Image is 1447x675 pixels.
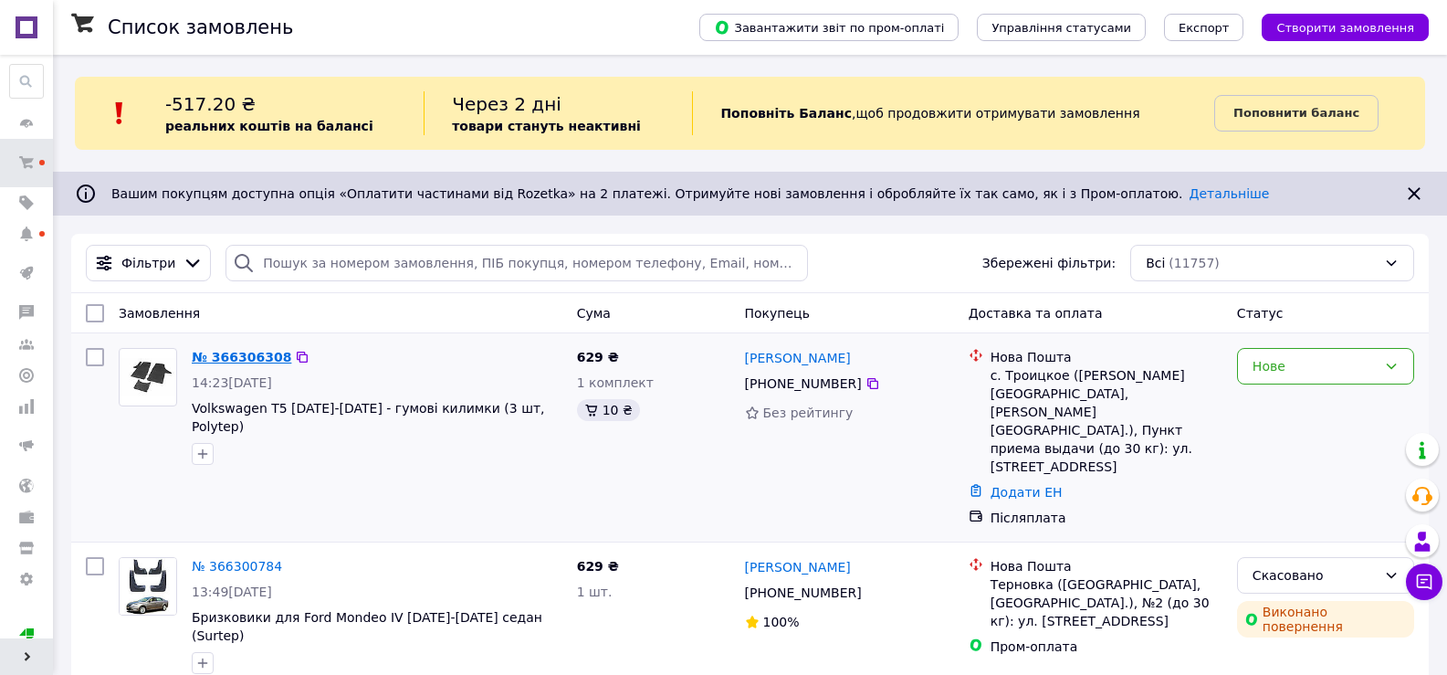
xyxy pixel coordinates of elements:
a: Додати ЕН [991,485,1063,500]
b: товари стануть неактивні [452,119,641,133]
span: Управління статусами [991,21,1131,35]
span: (11757) [1169,256,1219,270]
a: Фото товару [119,557,177,616]
div: с. Троицкое ([PERSON_NAME][GEOGRAPHIC_DATA], [PERSON_NAME][GEOGRAPHIC_DATA].), Пункт приема выдач... [991,366,1222,476]
span: Доставка та оплата [969,306,1103,321]
img: Фото товару [120,558,176,615]
span: Збережені фільтри: [982,254,1116,272]
span: Cума [577,306,611,321]
span: Без рейтингу [763,406,854,420]
a: № 366300784 [192,559,282,574]
span: Замовлення [119,306,200,321]
span: 14:23[DATE] [192,375,272,390]
a: Бризковики для Ford Mondeo IV [DATE]-[DATE] седан (Surtep) [192,610,542,643]
div: Нова Пошта [991,557,1222,575]
a: № 366306308 [192,350,291,364]
img: :exclamation: [106,100,133,127]
a: Створити замовлення [1243,19,1429,34]
div: Терновка ([GEOGRAPHIC_DATA], [GEOGRAPHIC_DATA].), №2 (до 30 кг): ул. [STREET_ADDRESS] [991,575,1222,630]
button: Чат з покупцем [1406,564,1442,600]
img: Фото товару [120,358,176,396]
span: Покупець [745,306,810,321]
a: Поповнити баланс [1214,95,1379,132]
span: Статус [1237,306,1284,321]
div: Післяплата [991,509,1222,527]
span: Експорт [1179,21,1230,35]
input: Пошук за номером замовлення, ПІБ покупця, номером телефону, Email, номером накладної [225,245,808,281]
a: [PERSON_NAME] [745,349,851,367]
div: Виконано повернення [1237,601,1414,638]
div: Нове [1253,356,1377,376]
span: 1 комплект [577,375,654,390]
span: 1 шт. [577,585,613,599]
b: Поповніть Баланс [720,106,852,121]
a: [PERSON_NAME] [745,558,851,576]
button: Експорт [1164,14,1244,41]
span: [PHONE_NUMBER] [745,376,862,391]
span: 629 ₴ [577,350,619,364]
a: Фото товару [119,348,177,406]
span: Всі [1146,254,1165,272]
span: [PHONE_NUMBER] [745,585,862,600]
div: Нова Пошта [991,348,1222,366]
div: Пром-оплата [991,638,1222,656]
div: , щоб продовжити отримувати замовлення [692,91,1214,135]
span: 629 ₴ [577,559,619,574]
button: Управління статусами [977,14,1146,41]
a: Детальніше [1190,186,1270,201]
span: Фільтри [121,254,175,272]
span: 100% [763,615,800,629]
b: Поповнити баланс [1233,106,1359,120]
button: Завантажити звіт по пром-оплаті [699,14,959,41]
span: Створити замовлення [1276,21,1414,35]
b: реальних коштів на балансі [165,119,373,133]
span: Вашим покупцям доступна опція «Оплатити частинами від Rozetka» на 2 платежі. Отримуйте нові замов... [111,186,1269,201]
div: Скасовано [1253,565,1377,585]
div: 10 ₴ [577,399,640,421]
span: Через 2 дні [452,93,561,115]
span: 13:49[DATE] [192,585,272,599]
a: Volkswagen T5 [DATE]-[DATE] - гумові килимки (3 шт, Polytep) [192,401,545,434]
span: Завантажити звіт по пром-оплаті [714,19,944,36]
span: -517.20 ₴ [165,93,256,115]
button: Створити замовлення [1262,14,1429,41]
h1: Список замовлень [108,16,293,38]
